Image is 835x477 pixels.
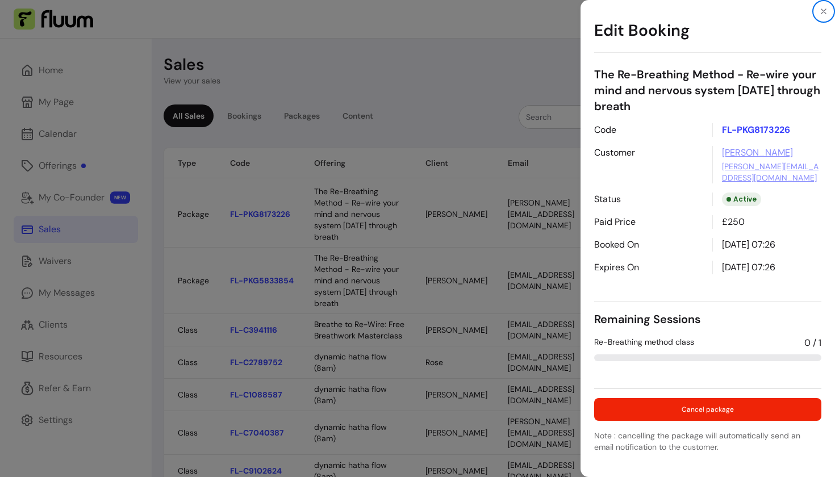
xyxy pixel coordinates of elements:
[804,336,821,350] span: 0 / 1
[712,261,821,274] div: [DATE] 07:26
[722,146,793,160] a: [PERSON_NAME]
[594,398,821,421] button: Cancel package
[594,146,703,183] p: Customer
[594,215,703,229] p: Paid Price
[712,123,821,137] p: FL-PKG8173226
[594,66,821,114] p: The Re-Breathing Method - Re-wire your mind and nervous system [DATE] through breath
[815,2,833,20] button: Close
[594,193,703,206] p: Status
[594,336,694,350] span: Re-Breathing method class
[594,238,703,252] p: Booked On
[594,9,821,53] h1: Edit Booking
[712,215,821,229] div: £250
[594,311,821,327] p: Remaining Sessions
[594,261,703,274] p: Expires On
[594,430,821,453] p: Note : cancelling the package will automatically send an email notification to the customer.
[722,161,821,183] a: [PERSON_NAME][EMAIL_ADDRESS][DOMAIN_NAME]
[722,193,761,206] div: Active
[712,238,821,252] div: [DATE] 07:26
[594,123,703,137] p: Code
